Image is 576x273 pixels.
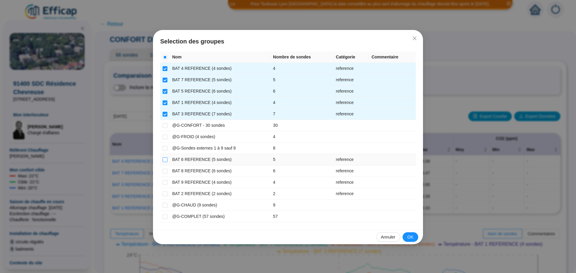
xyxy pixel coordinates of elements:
td: 5 [271,74,333,86]
td: 2 [271,188,333,200]
td: @G-FROID (4 sondes) [170,131,271,143]
td: 4 [271,131,333,143]
button: Close [410,34,419,43]
td: BAT 3 REFERENCE (7 sondes) [170,108,271,120]
span: Selection des groupes [160,37,416,46]
button: Annuler [376,232,400,242]
span: OK [407,234,413,240]
span: Annuler [381,234,395,240]
td: 9 [271,200,333,211]
td: 4 [271,63,333,74]
td: 6 [271,86,333,97]
td: reference [334,97,369,108]
td: BAT 8 REFERENCE (6 sondes) [170,165,271,177]
button: OK [403,232,418,242]
td: 7 [271,108,333,120]
td: @G-CONFORT - 30 sondes [170,120,271,131]
td: reference [334,74,369,86]
td: reference [334,63,369,74]
td: reference [334,188,369,200]
td: @G-CHAUD (9 sondes) [170,200,271,211]
span: close [412,36,417,41]
td: BAT 7 REFERENCE (5 sondes) [170,74,271,86]
td: reference [334,86,369,97]
td: 8 [271,143,333,154]
td: reference [334,177,369,188]
td: BAT 5 REFERENCE (6 sondes) [170,86,271,97]
td: 6 [271,165,333,177]
td: @G-Sondes externes 1 à 9 sauf 8 [170,143,271,154]
td: reference [334,108,369,120]
td: BAT 4 REFERENCE (4 sondes) [170,63,271,74]
td: BAT 9 REFERENCE (4 sondes) [170,177,271,188]
td: 30 [271,120,333,131]
td: reference [334,165,369,177]
td: 4 [271,177,333,188]
td: BAT 2 REFERENCE (2 sondes) [170,188,271,200]
th: Commentaire [369,52,416,63]
td: 5 [271,154,333,165]
th: Nom [170,52,271,63]
th: Catégorie [334,52,369,63]
td: BAT 1 REFERENCE (4 sondes) [170,97,271,108]
th: Nombre de sondes [271,52,333,63]
td: @G-COMPLET (57 sondes) [170,211,271,222]
span: Fermer [410,36,419,41]
td: reference [334,154,369,165]
td: 57 [271,211,333,222]
td: 4 [271,97,333,108]
td: BAT 6 REFERENCE (5 sondes) [170,154,271,165]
